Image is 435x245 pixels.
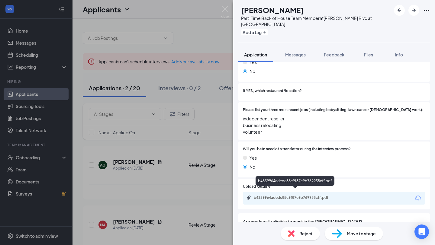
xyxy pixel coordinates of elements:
[250,154,257,161] span: Yes
[243,115,425,135] span: independent reseller business relocating volunteer
[414,195,422,202] svg: Download
[395,52,403,57] span: Info
[299,230,313,237] span: Reject
[250,164,255,170] span: No
[285,52,306,57] span: Messages
[244,52,267,57] span: Application
[243,218,425,225] span: Are you legally eligible to work in the [GEOGRAPHIC_DATA]?
[243,88,302,94] span: If YES, which restaurant/location?
[243,184,270,189] span: Upload Resume
[263,30,266,34] svg: Plus
[241,15,391,27] div: Part-Time Back of House Team Member at [PERSON_NAME] Blvd at [GEOGRAPHIC_DATA]
[394,5,405,16] button: ArrowLeftNew
[414,224,429,239] div: Open Intercom Messenger
[243,146,351,152] span: Will you be in need of a translator during the interview process?
[408,5,419,16] button: ArrowRight
[410,7,417,14] svg: ArrowRight
[241,5,304,15] h1: [PERSON_NAME]
[241,29,268,35] button: PlusAdd a tag
[256,176,334,186] div: b4339964adedc85c9f87e9b769958cff.pdf
[243,107,423,113] span: Please list your three most recent jobs (including babysitting, lawn care or [DEMOGRAPHIC_DATA] w...
[250,68,255,75] span: No
[246,195,251,200] svg: Paperclip
[423,7,430,14] svg: Ellipses
[364,52,373,57] span: Files
[324,52,344,57] span: Feedback
[254,195,338,200] div: b4339964adedc85c9f87e9b769958cff.pdf
[246,195,344,201] a: Paperclipb4339964adedc85c9f87e9b769958cff.pdf
[396,7,403,14] svg: ArrowLeftNew
[250,59,257,65] span: Yes
[347,230,376,237] span: Move to stage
